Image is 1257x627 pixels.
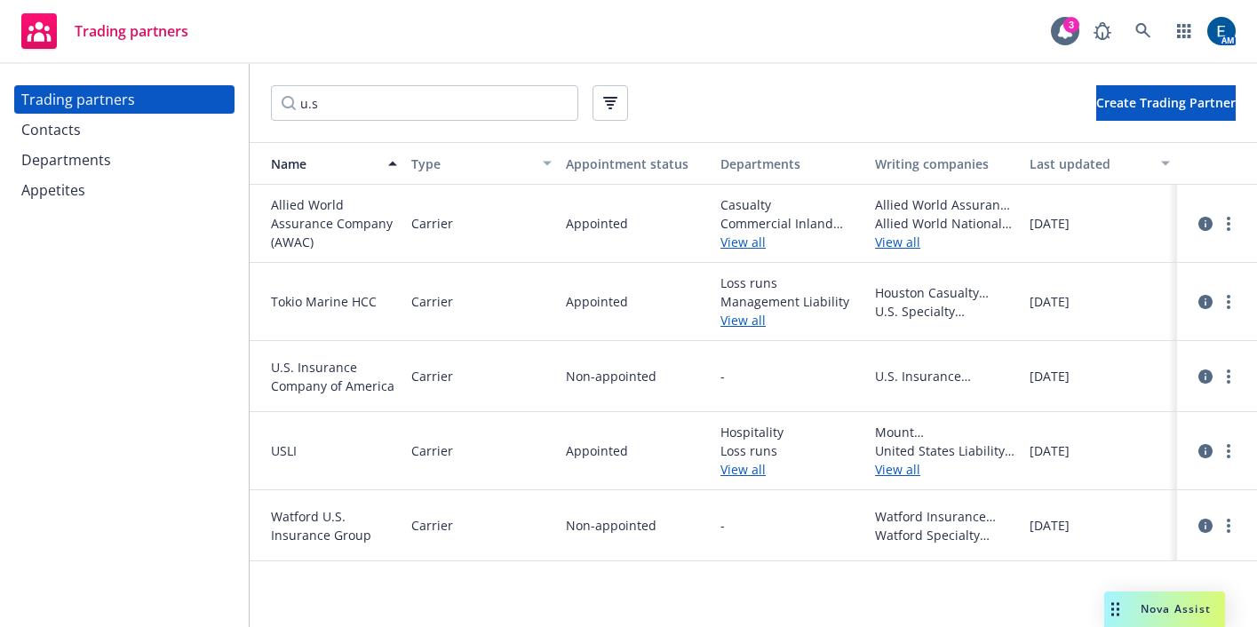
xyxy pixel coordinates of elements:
span: Tokio Marine HCC [271,292,397,311]
a: Appetites [14,176,235,204]
span: [DATE] [1030,292,1070,311]
span: Hospitality [720,423,861,441]
span: Loss runs [720,274,861,292]
span: - [720,516,725,535]
a: more [1218,515,1239,536]
a: View all [875,460,1015,479]
span: Appointed [566,441,628,460]
span: Allied World Assurance Company (U.S.) Inc. [875,195,1015,214]
a: Contacts [14,115,235,144]
a: more [1218,213,1239,234]
span: Management Liability [720,292,861,311]
span: Carrier [411,292,453,311]
a: View all [720,311,861,329]
span: Loss runs [720,441,861,460]
span: Allied World National Assurance Company [875,214,1015,233]
button: Create Trading Partner [1096,85,1236,121]
span: Commercial Inland Marine [720,214,861,233]
a: circleInformation [1195,366,1216,387]
button: Writing companies [868,142,1022,185]
span: Nova Assist [1141,601,1211,616]
span: Watford Specialty Insurance Company [875,526,1015,544]
div: Drag to move [1104,591,1126,627]
span: USLI [271,441,397,460]
div: Departments [21,146,111,174]
span: U.S. Insurance Company of America [271,358,397,395]
div: Name [257,155,378,173]
span: U.S. Insurance Company of America [875,367,1015,385]
span: Carrier [411,367,453,385]
a: circleInformation [1195,213,1216,234]
span: - [720,367,725,385]
a: more [1218,291,1239,313]
span: [DATE] [1030,441,1070,460]
span: U.S. Specialty Insurance Company [875,302,1015,321]
a: circleInformation [1195,515,1216,536]
span: [DATE] [1030,516,1070,535]
span: Appointed [566,214,628,233]
div: 3 [1063,17,1079,33]
a: circleInformation [1195,440,1216,462]
div: Appointment status [566,155,706,173]
span: Carrier [411,441,453,460]
button: Appointment status [559,142,713,185]
a: View all [720,233,861,251]
button: Nova Assist [1104,591,1225,627]
span: Carrier [411,214,453,233]
a: Trading partners [14,6,195,56]
span: Mount [PERSON_NAME] Fire Insurance Company [875,423,1015,441]
button: Name [250,142,404,185]
span: Appointed [566,292,628,311]
img: photo [1207,17,1236,45]
button: Type [404,142,559,185]
a: more [1218,440,1239,462]
a: Departments [14,146,235,174]
span: Non-appointed [566,367,656,385]
span: Trading partners [75,24,188,38]
span: United States Liability Insurance Company [875,441,1015,460]
span: Watford Insurance Company [875,507,1015,526]
a: View all [875,233,1015,251]
a: more [1218,366,1239,387]
input: Filter by keyword... [271,85,578,121]
a: Search [1126,13,1161,49]
a: View all [720,460,861,479]
div: Type [411,155,532,173]
a: Report a Bug [1085,13,1120,49]
span: Non-appointed [566,516,656,535]
div: Contacts [21,115,81,144]
span: Casualty [720,195,861,214]
div: Appetites [21,176,85,204]
span: [DATE] [1030,214,1070,233]
a: circleInformation [1195,291,1216,313]
span: Watford U.S. Insurance Group [271,507,397,544]
span: Create Trading Partner [1096,94,1236,111]
button: Last updated [1022,142,1177,185]
div: Writing companies [875,155,1015,173]
span: Allied World Assurance Company (AWAC) [271,195,397,251]
a: Switch app [1166,13,1202,49]
span: Carrier [411,516,453,535]
span: [DATE] [1030,367,1070,385]
div: Departments [720,155,861,173]
span: Houston Casualty Company [875,283,1015,302]
button: Departments [713,142,868,185]
div: Last updated [1030,155,1150,173]
div: Trading partners [21,85,135,114]
a: Trading partners [14,85,235,114]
